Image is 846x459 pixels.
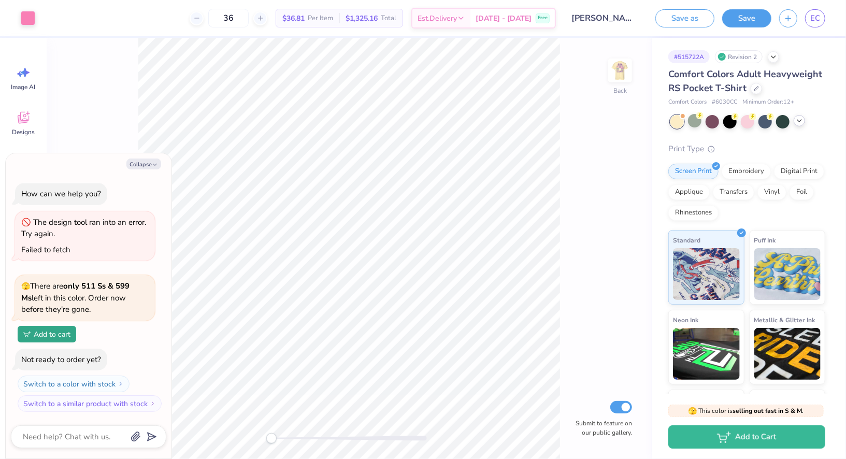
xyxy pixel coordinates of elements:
div: Screen Print [668,164,719,179]
img: Switch to a similar product with stock [150,400,156,407]
span: Free [538,15,548,22]
div: How can we help you? [21,189,101,199]
span: Neon Ink [673,314,698,325]
div: # 515722A [668,50,710,63]
img: Metallic & Glitter Ink [754,328,821,380]
button: Switch to a similar product with stock [18,395,162,412]
img: Puff Ink [754,248,821,300]
span: Metallic & Glitter Ink [754,314,815,325]
label: Submit to feature on our public gallery. [570,419,632,437]
img: Standard [673,248,740,300]
span: Total [381,13,396,24]
span: This color is . [689,406,804,415]
div: Rhinestones [668,205,719,221]
img: Switch to a color with stock [118,381,124,387]
span: Standard [673,235,700,246]
input: Untitled Design [564,8,640,28]
button: Save as [655,9,714,27]
span: 🫣 [689,406,697,416]
div: Accessibility label [266,433,277,443]
span: Per Item [308,13,333,24]
span: Image AI [11,83,36,91]
img: Add to cart [23,331,31,337]
input: – – [208,9,249,27]
span: Designs [12,128,35,136]
span: $36.81 [282,13,305,24]
div: Vinyl [757,184,786,200]
div: Embroidery [722,164,771,179]
button: Add to cart [18,326,76,342]
button: Add to Cart [668,425,825,449]
button: Switch to a color with stock [18,376,130,392]
div: Transfers [713,184,754,200]
button: Save [722,9,771,27]
img: Back [610,60,630,81]
div: The design tool ran into an error. Try again. [21,217,146,239]
span: Comfort Colors [668,98,707,107]
strong: selling out fast in S & M [733,407,802,415]
div: Back [613,86,627,95]
span: [DATE] - [DATE] [476,13,532,24]
div: Foil [790,184,814,200]
strong: only 511 Ss & 599 Ms [21,281,130,303]
span: Comfort Colors Adult Heavyweight RS Pocket T-Shirt [668,68,822,94]
span: 🫣 [21,281,30,291]
span: There are left in this color. Order now before they're gone. [21,281,130,314]
span: $1,325.16 [346,13,378,24]
span: Puff Ink [754,235,776,246]
div: Applique [668,184,710,200]
a: EC [805,9,825,27]
div: Digital Print [774,164,824,179]
span: Est. Delivery [418,13,457,24]
div: Failed to fetch [21,245,70,255]
img: Neon Ink [673,328,740,380]
div: Not ready to order yet? [21,354,101,365]
span: # 6030CC [712,98,737,107]
span: Minimum Order: 12 + [742,98,794,107]
button: Collapse [126,159,161,169]
div: Print Type [668,143,825,155]
span: EC [810,12,820,24]
div: Revision 2 [715,50,763,63]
